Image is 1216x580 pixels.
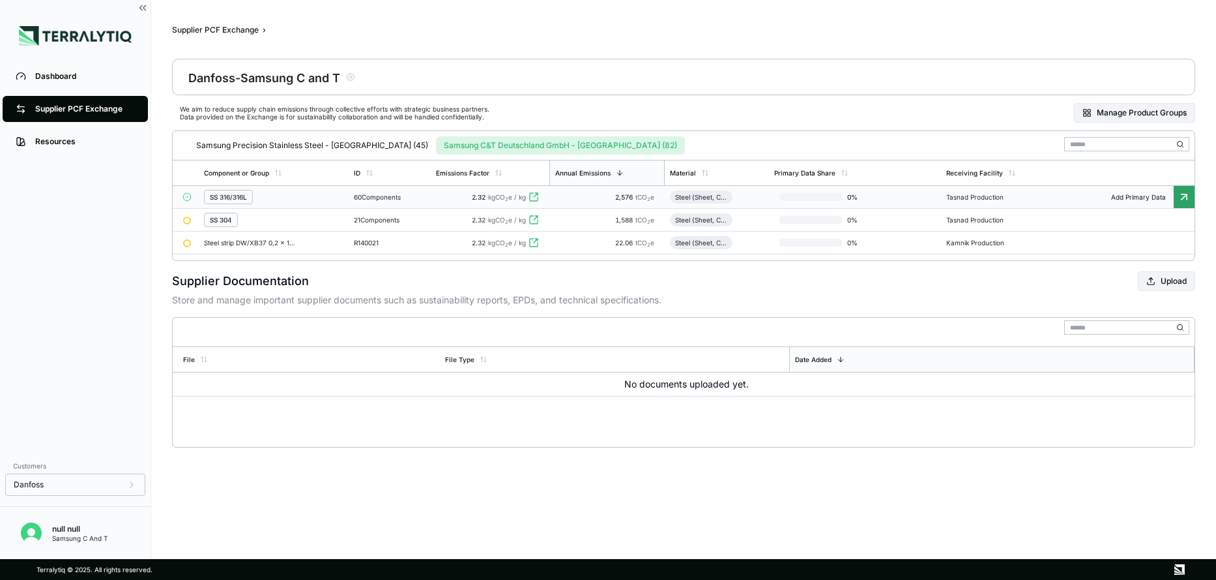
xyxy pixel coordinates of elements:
div: Steel (Sheet, Cold-Rolled) [675,193,727,201]
div: Dashboard [35,71,135,82]
span: kgCO e / kg [488,239,526,247]
div: Material [670,169,696,177]
div: 21 Components [354,216,426,224]
img: Logo [19,26,132,46]
span: 2.32 [472,239,485,247]
div: Steel (Sheet, Cold-Rolled) [675,239,727,247]
div: ID [354,169,360,177]
button: Samsung Precision Stainless Steel - [GEOGRAPHIC_DATA] (45) [188,136,436,155]
button: Samsung C&T Deutschland GmbH - [GEOGRAPHIC_DATA] (82) [436,136,685,155]
sub: 2 [505,219,508,225]
div: Component or Group [204,169,269,177]
div: Date Added [795,356,832,363]
div: 60 Components [354,193,426,201]
div: null null [52,524,108,534]
div: Customers [5,458,145,474]
h2: Supplier Documentation [172,272,309,290]
sub: 2 [505,196,508,202]
div: Samsung C And T [52,534,108,542]
span: kgCO e / kg [488,193,526,201]
span: 0 % [842,216,884,224]
span: tCO e [635,239,654,247]
span: 1,588 [615,216,635,224]
button: Open user button [16,517,47,549]
span: 2,576 [615,193,635,201]
span: 22.06 [615,239,635,247]
div: Steel (Sheet, Cold-Rolled) [675,216,727,224]
div: We aim to reduce supply chain emissions through collective efforts with strategic business partne... [180,105,489,121]
sub: 2 [647,219,650,225]
span: 2.32 [472,193,485,201]
button: Manage Product Groups [1074,103,1195,123]
span: 2.32 [472,216,485,224]
div: SS 316/316L [210,193,247,201]
div: File Type [445,356,474,363]
span: 0 % [842,193,884,201]
span: › [263,25,266,35]
span: tCO e [635,216,654,224]
div: Emissions Factor [436,169,489,177]
span: 0 % [842,239,884,247]
div: Steel strip DW/XB37 0,2 x 124 mm 1.4571 [204,239,298,247]
button: Supplier PCF Exchange [172,25,259,35]
div: R140021 [354,239,416,247]
div: Resources [35,136,135,147]
div: Receiving Facility [946,169,1003,177]
div: Tasnad Production [946,193,1009,201]
span: kgCO e / kg [488,216,526,224]
div: Annual Emissions [555,169,611,177]
sub: 2 [647,242,650,248]
div: Tasnad Production [946,216,1009,224]
p: Store and manage important supplier documents such as sustainability reports, EPDs, and technical... [172,294,1195,307]
sub: 2 [505,242,508,248]
sub: 2 [647,196,650,202]
td: No documents uploaded yet. [173,373,1194,397]
span: Add Primary Data [1103,193,1174,201]
div: Primary Data Share [774,169,835,177]
span: Danfoss [14,480,44,490]
div: SS 304 [210,216,232,224]
button: Upload [1138,271,1195,291]
div: File [183,356,195,363]
div: Kamnik Production [946,239,1009,247]
div: Danfoss - Samsung C and T [188,68,340,86]
span: tCO e [635,193,654,201]
div: Supplier PCF Exchange [35,104,135,114]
